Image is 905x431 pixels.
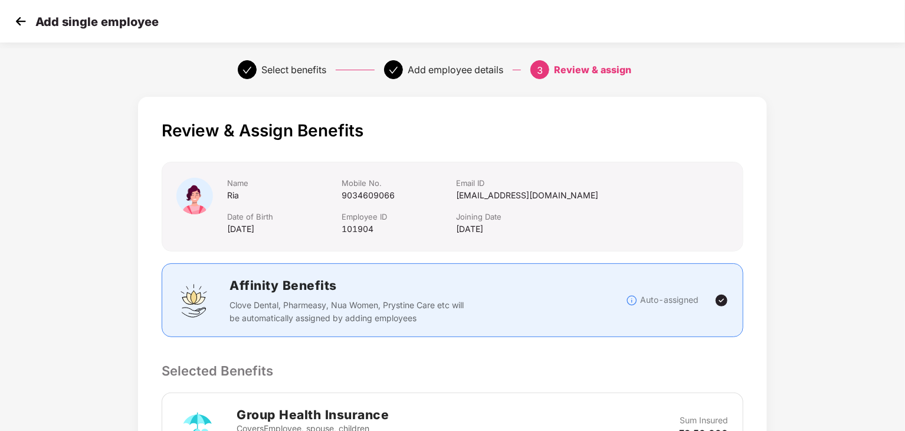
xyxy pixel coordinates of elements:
div: Mobile No. [342,178,456,189]
img: svg+xml;base64,PHN2ZyB4bWxucz0iaHR0cDovL3d3dy53My5vcmcvMjAwMC9zdmciIHdpZHRoPSIzMCIgaGVpZ2h0PSIzMC... [12,12,29,30]
img: svg+xml;base64,PHN2ZyBpZD0iVGljay0yNHgyNCIgeG1sbnM9Imh0dHA6Ly93d3cudzMub3JnLzIwMDAvc3ZnIiB3aWR0aD... [714,293,729,308]
div: Add employee details [408,60,503,79]
p: Sum Insured [680,414,729,427]
div: [EMAIL_ADDRESS][DOMAIN_NAME] [456,189,608,202]
h2: Affinity Benefits [229,276,625,295]
div: Email ID [456,178,608,189]
div: [DATE] [227,223,342,236]
div: 101904 [342,223,456,236]
div: 9034609066 [342,189,456,202]
p: Clove Dental, Pharmeasy, Nua Women, Prystine Care etc will be automatically assigned by adding em... [229,299,467,325]
p: Review & Assign Benefits [162,120,743,141]
img: svg+xml;base64,PHN2ZyBpZD0iSW5mb18tXzMyeDMyIiBkYXRhLW5hbWU9IkluZm8gLSAzMngzMiIgeG1sbnM9Imh0dHA6Ly... [626,295,638,306]
img: icon [176,178,213,214]
p: Add single employee [35,15,159,29]
div: Joining Date [456,211,608,223]
img: svg+xml;base64,PHN2ZyBpZD0iQWZmaW5pdHlfQmVuZWZpdHMiIGRhdGEtbmFtZT0iQWZmaW5pdHkgQmVuZWZpdHMiIHhtbG... [176,283,212,318]
div: Name [227,178,342,189]
div: Select benefits [261,60,326,79]
span: 3 [537,64,543,76]
div: Date of Birth [227,211,342,223]
span: check [242,66,252,75]
div: Employee ID [342,211,456,223]
span: check [389,66,398,75]
p: Selected Benefits [162,361,743,381]
p: Auto-assigned [641,293,699,306]
div: [DATE] [456,223,608,236]
h2: Group Health Insurance [237,405,389,425]
div: Ria [227,189,342,202]
div: Review & assign [554,60,631,79]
